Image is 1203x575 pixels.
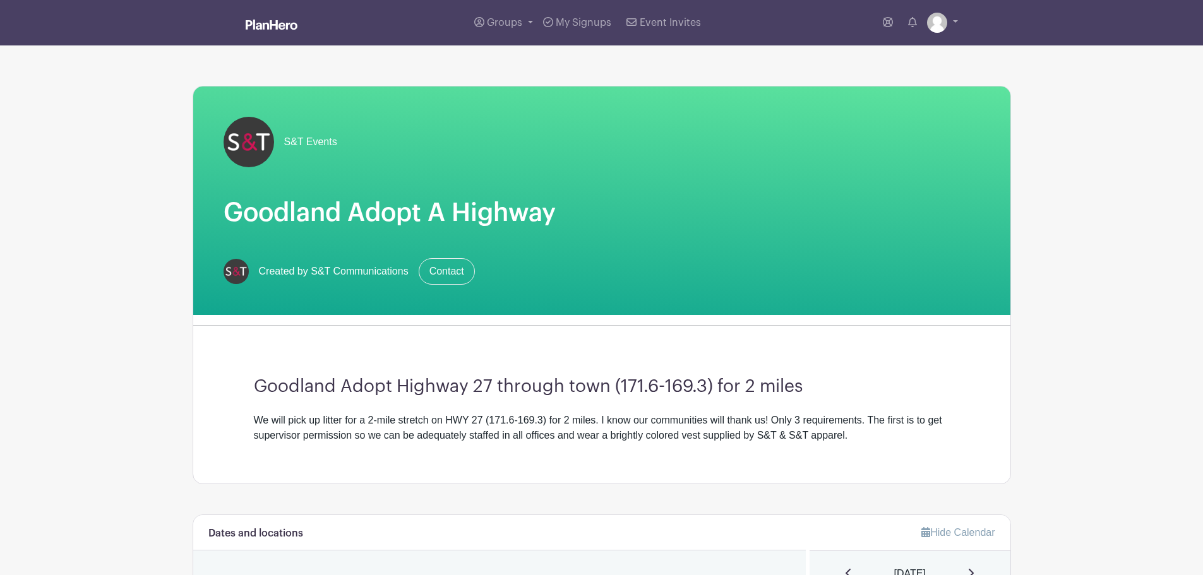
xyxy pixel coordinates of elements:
div: We will pick up litter for a 2-mile stretch on HWY 27 (171.6-169.3) for 2 miles. I know our commu... [254,413,950,443]
span: S&T Events [284,134,337,150]
span: My Signups [556,18,611,28]
a: Contact [419,258,475,285]
h6: Dates and locations [208,528,303,540]
h1: Goodland Adopt A Highway [224,198,980,228]
img: logo_white-6c42ec7e38ccf1d336a20a19083b03d10ae64f83f12c07503d8b9e83406b4c7d.svg [246,20,297,30]
span: Created by S&T Communications [259,264,409,279]
a: Hide Calendar [921,527,995,538]
h3: Goodland Adopt Highway 27 through town (171.6-169.3) for 2 miles [254,376,950,398]
span: Groups [487,18,522,28]
img: default-ce2991bfa6775e67f084385cd625a349d9dcbb7a52a09fb2fda1e96e2d18dcdb.png [927,13,947,33]
img: s-and-t-logo-planhero.png [224,117,274,167]
span: Event Invites [640,18,701,28]
img: s-and-t-logo-planhero.png [224,259,249,284]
